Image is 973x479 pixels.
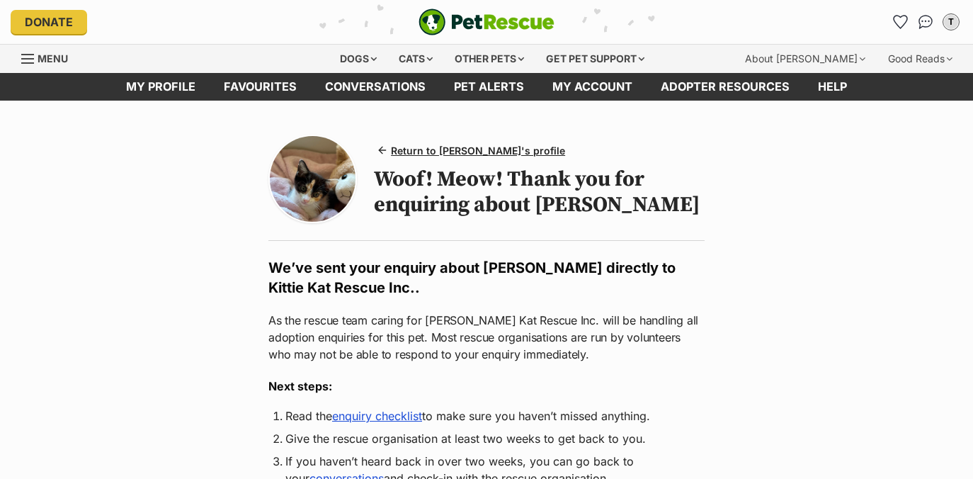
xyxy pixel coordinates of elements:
[332,409,422,423] a: enquiry checklist
[285,430,688,447] li: Give the rescue organisation at least two weeks to get back to you.
[536,45,654,73] div: Get pet support
[445,45,534,73] div: Other pets
[914,11,937,33] a: Conversations
[804,73,861,101] a: Help
[268,378,705,395] h3: Next steps:
[330,45,387,73] div: Dogs
[210,73,311,101] a: Favourites
[889,11,962,33] ul: Account quick links
[391,143,565,158] span: Return to [PERSON_NAME]'s profile
[440,73,538,101] a: Pet alerts
[419,9,554,35] img: logo-e224e6f780fb5917bec1dbf3a21bbac754714ae5b6737aabdf751b685950b380.svg
[389,45,443,73] div: Cats
[268,258,705,298] h2: We’ve sent your enquiry about [PERSON_NAME] directly to Kittie Kat Rescue Inc..
[11,10,87,34] a: Donate
[918,15,933,29] img: chat-41dd97257d64d25036548639549fe6c8038ab92f7586957e7f3b1b290dea8141.svg
[285,407,688,424] li: Read the to make sure you haven’t missed anything.
[889,11,911,33] a: Favourites
[940,11,962,33] button: My account
[38,52,68,64] span: Menu
[878,45,962,73] div: Good Reads
[268,312,705,363] p: As the rescue team caring for [PERSON_NAME] Kat Rescue Inc. will be handling all adoption enquiri...
[944,15,958,29] div: T
[419,9,554,35] a: PetRescue
[270,136,355,222] img: Photo of Marceline
[21,45,78,70] a: Menu
[735,45,875,73] div: About [PERSON_NAME]
[112,73,210,101] a: My profile
[647,73,804,101] a: Adopter resources
[538,73,647,101] a: My account
[374,167,705,218] h1: Woof! Meow! Thank you for enquiring about [PERSON_NAME]
[311,73,440,101] a: conversations
[374,140,571,161] a: Return to [PERSON_NAME]'s profile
